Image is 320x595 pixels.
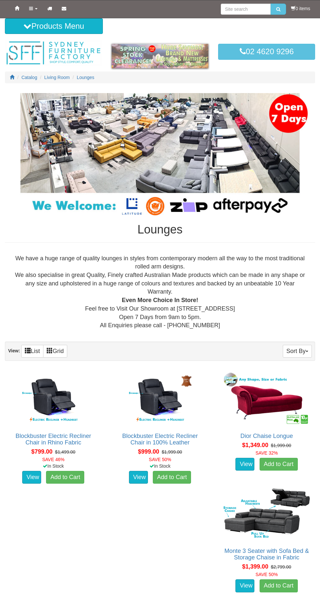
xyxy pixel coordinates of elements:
[16,433,91,446] a: Blockbuster Electric Recliner Chair in Rhino Fabric
[31,448,53,455] span: $799.00
[4,463,103,469] div: In Stock
[283,345,312,358] button: Sort By
[21,345,43,358] a: List
[149,457,171,462] font: SAVE 50%
[122,433,198,446] a: Blockbuster Electric Recliner Chair in 100% Leather
[115,371,205,426] img: Blockbuster Electric Recliner Chair in 100% Leather
[77,75,94,80] a: Lounges
[8,371,98,426] img: Blockbuster Electric Recliner Chair in Rhino Fabric
[256,572,278,577] font: SAVE 50%
[112,44,209,68] img: spring-sale.gif
[240,433,293,439] a: Dior Chaise Longue
[221,4,271,15] input: Site search
[5,93,315,217] img: Lounges
[129,471,148,484] a: View
[224,548,309,561] a: Monte 3 Seater with Sofa Bed & Storage Chaise in Fabric
[42,457,64,462] font: SAVE 46%
[5,223,315,236] h1: Lounges
[235,458,254,471] a: View
[271,564,291,570] del: $2,799.00
[162,449,182,455] del: $1,999.00
[55,449,75,455] del: $1,499.00
[235,579,254,592] a: View
[242,563,268,570] span: $1,399.00
[22,471,41,484] a: View
[110,463,210,469] div: In Stock
[222,486,312,541] img: Monte 3 Seater with Sofa Bed & Storage Chaise in Fabric
[222,371,312,426] img: Dior Chaise Longue
[242,442,268,448] span: $1,349.00
[291,5,310,12] li: 0 items
[8,348,20,353] strong: View:
[5,40,102,66] img: Sydney Furniture Factory
[153,471,191,484] a: Add to Cart
[10,254,310,330] div: We have a huge range of quality lounges in styles from contemporary modern all the way to the mos...
[22,75,37,80] a: Catalog
[271,443,291,448] del: $1,999.00
[218,44,315,59] a: 02 4620 9296
[44,75,70,80] a: Living Room
[260,458,298,471] a: Add to Cart
[5,18,103,34] button: Products Menu
[122,297,198,303] b: Even More Choice In Store!
[138,448,159,455] span: $999.00
[43,345,67,358] a: Grid
[46,471,84,484] a: Add to Cart
[256,450,278,456] font: SAVE 32%
[260,579,298,592] a: Add to Cart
